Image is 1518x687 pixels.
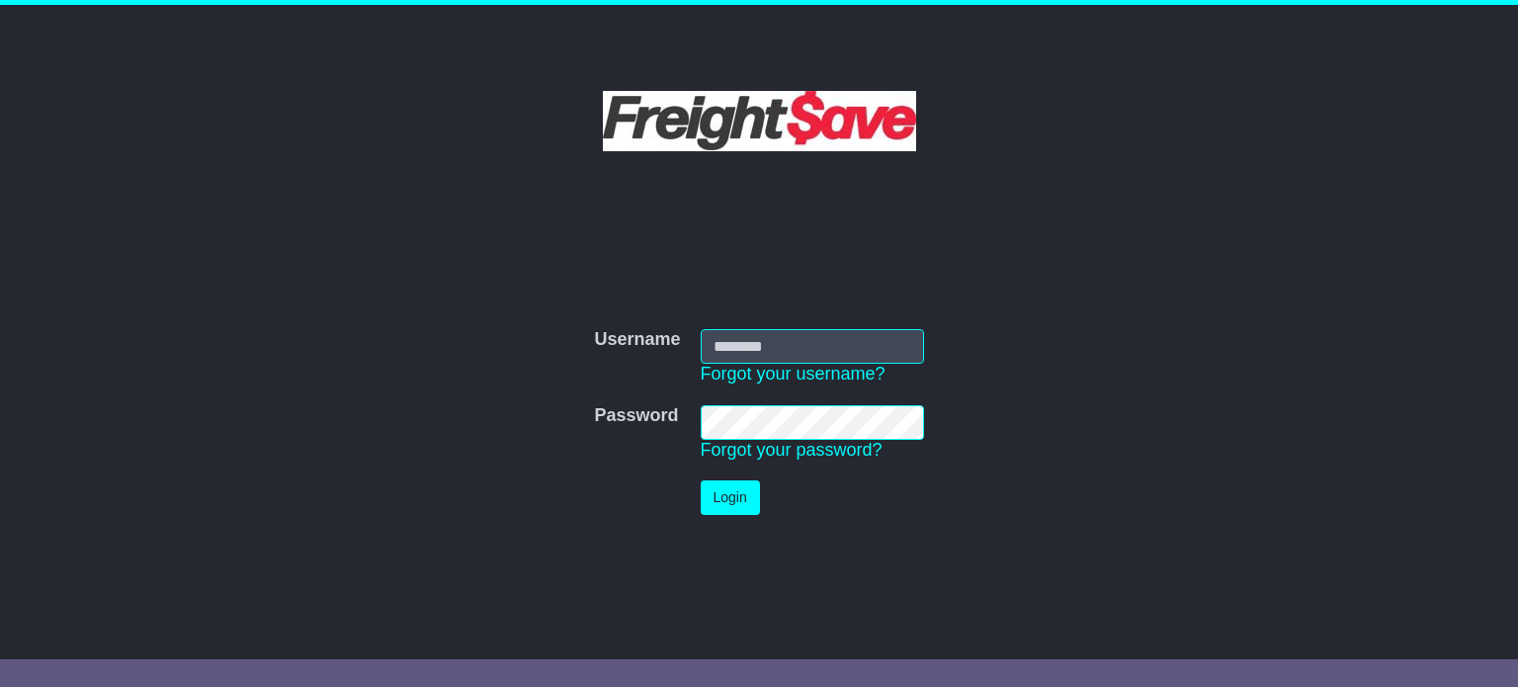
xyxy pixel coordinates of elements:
[701,440,883,460] a: Forgot your password?
[603,91,916,151] img: Freight Save
[594,405,678,427] label: Password
[701,364,885,384] a: Forgot your username?
[701,480,760,515] button: Login
[594,329,680,351] label: Username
